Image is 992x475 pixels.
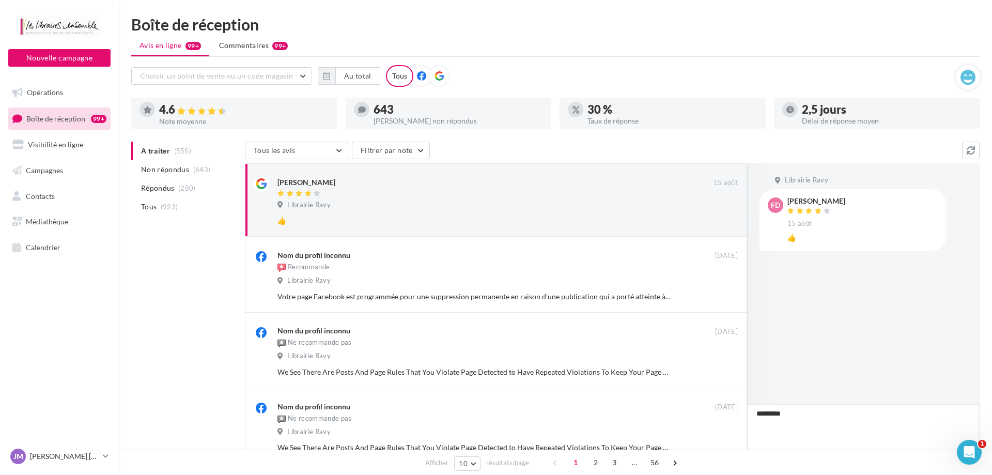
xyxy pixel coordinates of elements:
div: Ne recommande pas [277,414,352,424]
span: (280) [178,184,196,192]
div: [PERSON_NAME] [277,177,335,188]
img: not-recommended.png [277,415,286,423]
span: Répondus [141,183,175,193]
span: 10 [459,459,468,468]
div: We See There Are Posts And Page Rules That You Violate Page Detected to Have Repeated Violations ... [277,442,671,453]
button: Au total [318,67,380,85]
div: 👍 [277,216,671,226]
img: not-recommended.png [277,339,286,347]
a: Boîte de réception99+ [6,108,113,130]
a: Opérations [6,82,113,103]
div: 643 [374,104,544,115]
div: [PERSON_NAME] non répondus [374,117,544,125]
div: 99+ [272,42,288,50]
span: 1 [567,454,584,471]
span: (643) [193,165,211,174]
a: Visibilité en ligne [6,134,113,156]
div: 99+ [91,115,106,123]
span: Librairie Ravy [785,176,828,185]
span: Librairie Ravy [287,427,331,437]
span: Opérations [27,88,63,97]
a: JM [PERSON_NAME] [PERSON_NAME] [8,447,111,466]
span: Non répondus [141,164,189,175]
div: [PERSON_NAME] [787,197,845,205]
div: Ne recommande pas [277,338,352,348]
div: Boîte de réception [131,17,980,32]
span: Librairie Ravy [287,201,331,210]
span: Calendrier [26,243,60,252]
div: Nom du profil inconnu [277,250,350,261]
iframe: Intercom live chat [957,440,982,465]
span: [DATE] [715,327,738,336]
div: 👍 [787,233,938,243]
p: [PERSON_NAME] [PERSON_NAME] [30,451,99,462]
span: ... [626,454,643,471]
button: 10 [454,456,481,471]
span: Afficher [425,458,448,468]
button: Nouvelle campagne [8,49,111,67]
span: Contacts [26,191,55,200]
div: 2,5 jours [802,104,972,115]
div: Note moyenne [159,118,329,125]
span: 1 [978,440,986,448]
a: Calendrier [6,237,113,258]
div: Nom du profil inconnu [277,402,350,412]
span: 56 [646,454,663,471]
span: Fd [771,200,780,210]
button: Au total [335,67,380,85]
span: (923) [161,203,178,211]
div: Recommande [277,263,330,273]
div: Nom du profil inconnu [277,326,350,336]
span: Médiathèque [26,217,68,226]
span: Boîte de réception [26,114,85,122]
span: 3 [606,454,623,471]
span: Visibilité en ligne [28,140,83,149]
div: 4.6 [159,104,329,116]
a: Contacts [6,186,113,207]
span: 15 août [787,219,812,228]
span: 2 [587,454,604,471]
img: recommended.png [277,264,286,272]
span: Tous [141,202,157,212]
span: résultats/page [486,458,529,468]
span: [DATE] [715,403,738,412]
div: Délai de réponse moyen [802,117,972,125]
a: Médiathèque [6,211,113,233]
button: Filtrer par note [352,142,430,159]
span: [DATE] [715,251,738,261]
div: Votre page Facebook est programmée pour une suppression permanente en raison d'une publication qu... [277,292,671,302]
div: 30 % [587,104,757,115]
span: JM [13,451,23,462]
button: Tous les avis [245,142,348,159]
span: Tous les avis [254,146,296,155]
div: We See There Are Posts And Page Rules That You Violate Page Detected to Have Repeated Violations ... [277,367,671,377]
span: Librairie Ravy [287,276,331,285]
div: Tous [386,65,413,87]
a: Campagnes [6,160,113,181]
span: Librairie Ravy [287,351,331,361]
span: Campagnes [26,166,63,175]
span: Commentaires [219,40,269,51]
button: Choisir un point de vente ou un code magasin [131,67,312,85]
span: 15 août [714,178,738,188]
span: Choisir un point de vente ou un code magasin [140,71,293,80]
div: Taux de réponse [587,117,757,125]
